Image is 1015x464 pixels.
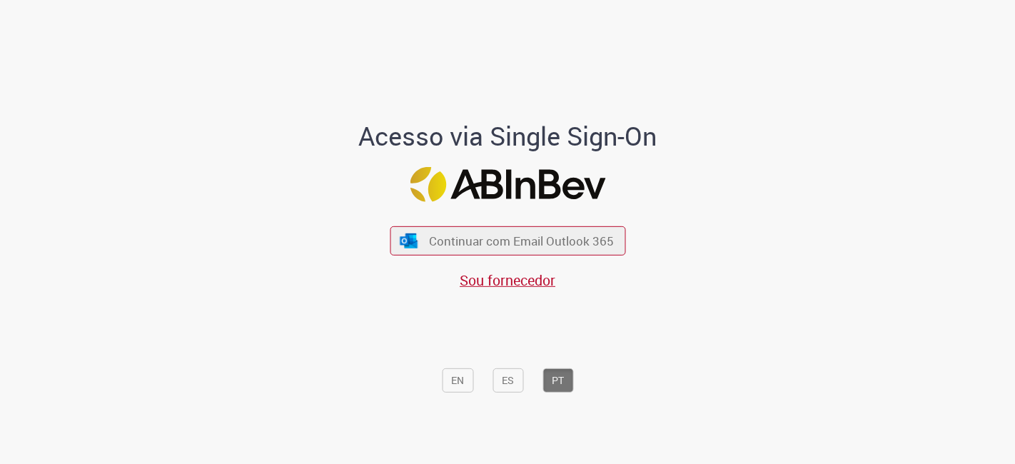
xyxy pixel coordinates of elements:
img: Logo ABInBev [410,167,605,202]
button: PT [542,368,573,393]
span: Continuar com Email Outlook 365 [429,233,614,249]
a: Sou fornecedor [460,271,555,290]
button: EN [442,368,473,393]
h1: Acesso via Single Sign-On [310,121,706,150]
img: ícone Azure/Microsoft 360 [399,233,419,248]
button: ícone Azure/Microsoft 360 Continuar com Email Outlook 365 [390,226,625,256]
button: ES [493,368,523,393]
